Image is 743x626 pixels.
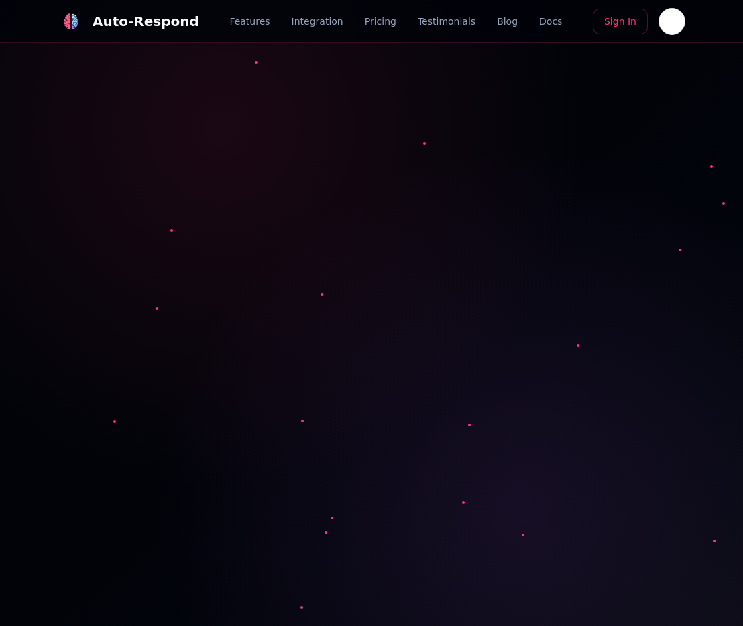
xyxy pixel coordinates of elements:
a: Sign In [593,9,648,34]
a: Blog [497,15,518,28]
img: logo.svg [63,13,79,29]
a: Integration [292,15,343,28]
a: Testimonials [418,15,475,28]
a: Pricing [365,15,396,28]
a: Features [229,15,270,28]
a: Docs [539,15,562,28]
div: Auto-Respond [93,12,199,31]
a: Auto-Respond [58,8,199,35]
